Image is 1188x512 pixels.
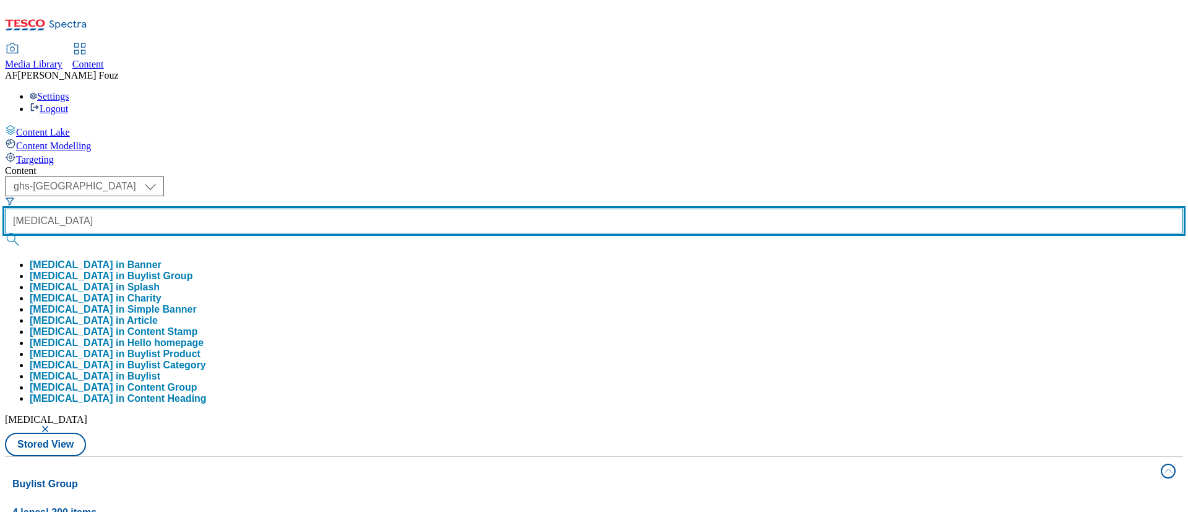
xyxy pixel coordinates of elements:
[30,337,204,349] button: [MEDICAL_DATA] in Hello homepage
[16,141,91,151] span: Content Modelling
[5,414,87,425] span: [MEDICAL_DATA]
[127,360,206,370] span: Buylist Category
[30,382,197,393] button: [MEDICAL_DATA] in Content Group
[127,382,197,393] span: Content Group
[12,477,1153,492] h4: Buylist Group
[30,304,197,315] button: [MEDICAL_DATA] in Simple Banner
[5,70,17,80] span: AF
[5,209,1183,233] input: Search
[16,154,54,165] span: Targeting
[127,315,158,326] span: Article
[5,138,1183,152] a: Content Modelling
[30,293,161,304] div: [MEDICAL_DATA] in
[127,293,161,303] span: Charity
[30,293,161,304] button: [MEDICAL_DATA] in Charity
[30,103,68,114] a: Logout
[30,393,207,404] button: [MEDICAL_DATA] in Content Heading
[5,196,15,206] svg: Search Filters
[5,124,1183,138] a: Content Lake
[5,433,86,456] button: Stored View
[30,349,200,360] div: [MEDICAL_DATA] in
[5,165,1183,176] div: Content
[30,382,197,393] div: [MEDICAL_DATA] in
[30,315,158,326] div: [MEDICAL_DATA] in
[30,271,192,282] button: [MEDICAL_DATA] in Buylist Group
[5,59,62,69] span: Media Library
[127,349,200,359] span: Buylist Product
[30,326,197,337] button: [MEDICAL_DATA] in Content Stamp
[30,371,160,382] button: [MEDICAL_DATA] in Buylist
[30,371,160,382] div: [MEDICAL_DATA] in
[127,371,160,381] span: Buylist
[30,91,69,102] a: Settings
[30,315,158,326] button: [MEDICAL_DATA] in Article
[16,127,70,137] span: Content Lake
[5,152,1183,165] a: Targeting
[30,349,200,360] button: [MEDICAL_DATA] in Buylist Product
[30,360,206,371] button: [MEDICAL_DATA] in Buylist Category
[30,282,160,293] button: [MEDICAL_DATA] in Splash
[72,59,104,69] span: Content
[5,44,62,70] a: Media Library
[17,70,118,80] span: [PERSON_NAME] Fouz
[30,360,206,371] div: [MEDICAL_DATA] in
[72,44,104,70] a: Content
[30,259,161,271] button: [MEDICAL_DATA] in Banner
